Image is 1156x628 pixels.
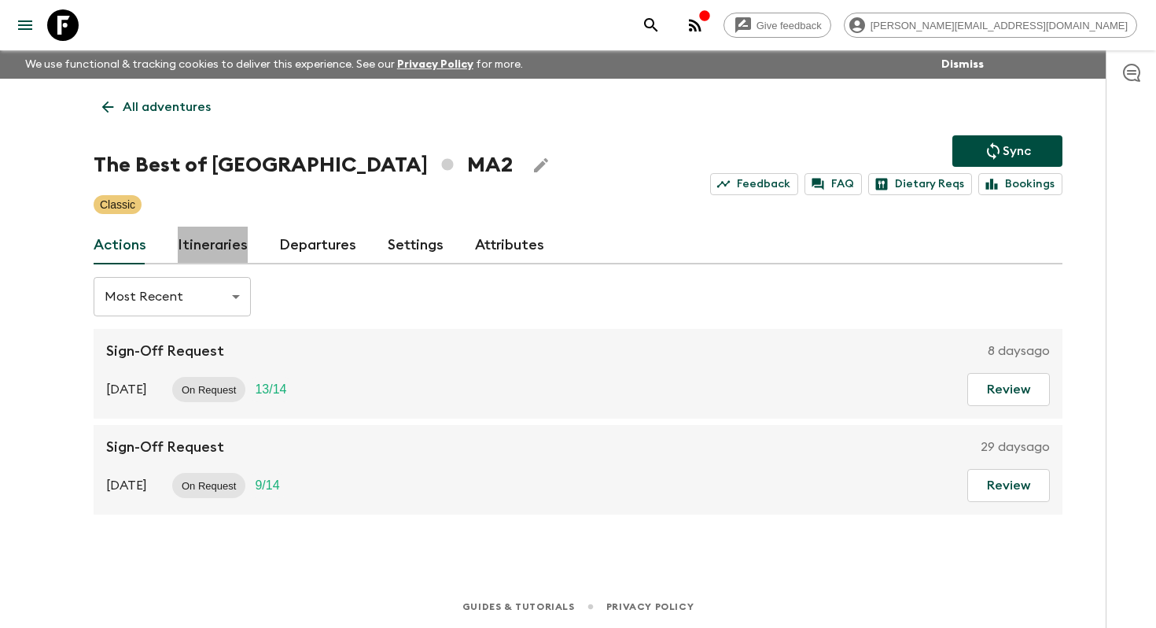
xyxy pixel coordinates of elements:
[723,13,831,38] a: Give feedback
[106,476,147,495] p: [DATE]
[525,150,557,181] button: Edit Adventure Title
[255,476,279,495] p: 9 / 14
[123,98,211,116] p: All adventures
[94,91,219,123] a: All adventures
[106,438,224,456] p: Sign-Off Request
[100,197,135,212] p: Classic
[255,380,286,399] p: 13 / 14
[178,227,248,264] a: Itineraries
[952,135,1062,167] button: Sync adventure departures to the booking engine
[967,469,1050,502] button: Review
[172,384,245,396] span: On Request
[279,227,356,264] a: Departures
[388,227,444,264] a: Settings
[462,598,575,615] a: Guides & Tutorials
[475,227,544,264] a: Attributes
[106,342,224,360] p: Sign-Off Request
[988,342,1050,360] p: 8 days ago
[9,9,41,41] button: menu
[635,9,667,41] button: search adventures
[1003,142,1031,161] p: Sync
[804,173,862,195] a: FAQ
[937,54,988,76] button: Dismiss
[868,173,972,195] a: Dietary Reqs
[19,50,529,79] p: We use functional & tracking cookies to deliver this experience. See our for more.
[844,13,1137,38] div: [PERSON_NAME][EMAIL_ADDRESS][DOMAIN_NAME]
[710,173,798,195] a: Feedback
[94,275,251,319] div: Most Recent
[94,227,146,264] a: Actions
[862,20,1136,31] span: [PERSON_NAME][EMAIL_ADDRESS][DOMAIN_NAME]
[981,438,1050,456] p: 29 days ago
[967,373,1050,406] button: Review
[606,598,694,615] a: Privacy Policy
[978,173,1062,195] a: Bookings
[748,20,830,31] span: Give feedback
[106,380,147,399] p: [DATE]
[94,150,513,181] h1: The Best of [GEOGRAPHIC_DATA] MA2
[397,59,473,70] a: Privacy Policy
[172,480,245,492] span: On Request
[245,473,289,498] div: Trip Fill
[245,377,296,402] div: Trip Fill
